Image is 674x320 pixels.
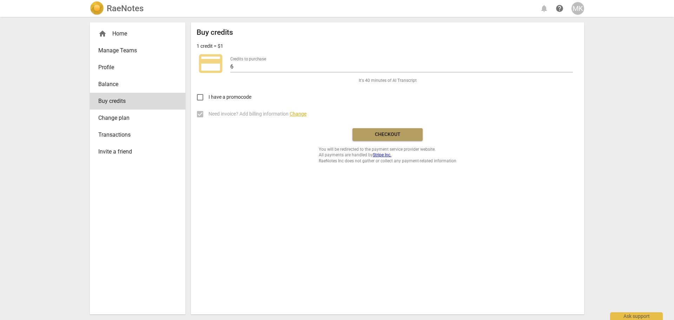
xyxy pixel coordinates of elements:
img: Logo [90,1,104,15]
span: You will be redirected to the payment service provider website. All payments are handled by RaeNo... [319,146,456,164]
p: 1 credit = $1 [197,43,223,50]
span: Change [290,111,306,117]
a: Transactions [90,126,185,143]
a: LogoRaeNotes [90,1,144,15]
a: Buy credits [90,93,185,110]
h2: RaeNotes [107,4,144,13]
span: Checkout [358,131,417,138]
a: Help [553,2,566,15]
div: Home [98,30,171,38]
span: Manage Teams [98,46,171,55]
a: Invite a friend [90,143,185,160]
span: help [555,4,564,13]
span: Balance [98,80,171,89]
button: MK [571,2,584,15]
a: Change plan [90,110,185,126]
a: Profile [90,59,185,76]
a: Manage Teams [90,42,185,59]
span: It's 40 minutes of AI Transcript [359,78,417,84]
span: I have a promocode [209,93,251,101]
a: Stripe Inc. [373,152,391,157]
div: Ask support [610,312,663,320]
div: Home [90,25,185,42]
label: Credits to purchase [230,57,266,61]
span: Transactions [98,131,171,139]
a: Balance [90,76,185,93]
span: home [98,30,107,38]
span: Invite a friend [98,148,171,156]
span: Buy credits [98,97,171,105]
span: Need invoice? Add billing information [209,110,306,118]
button: Checkout [352,128,423,141]
span: Profile [98,63,171,72]
span: Change plan [98,114,171,122]
h2: Buy credits [197,28,233,37]
span: credit_card [197,50,225,78]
